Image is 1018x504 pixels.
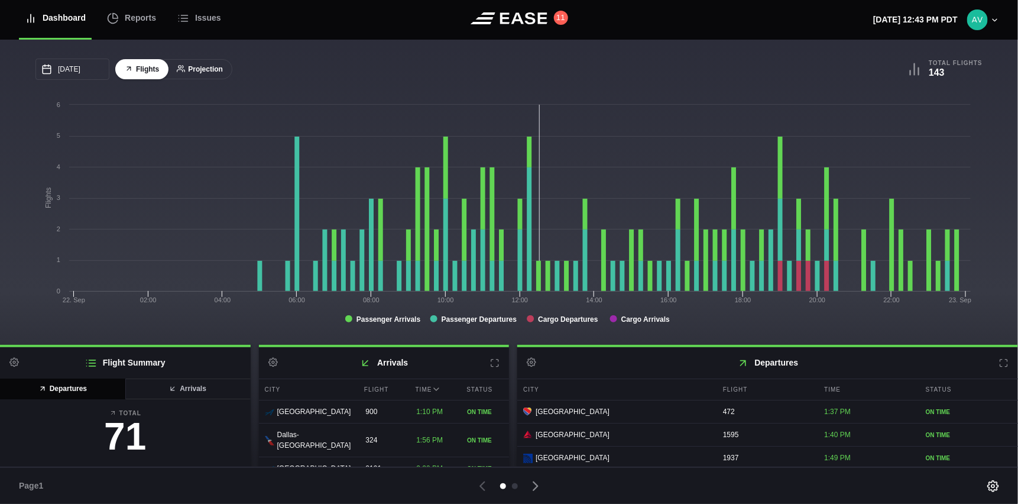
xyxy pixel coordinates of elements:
[735,296,751,303] text: 18:00
[57,101,60,108] text: 6
[809,296,826,303] text: 20:00
[621,315,670,324] tspan: Cargo Arrivals
[824,408,851,416] span: 1:37 PM
[215,296,231,303] text: 04:00
[125,379,251,399] button: Arrivals
[461,379,509,400] div: Status
[410,379,458,400] div: Time
[926,431,1012,440] div: ON TIME
[442,315,517,324] tspan: Passenger Departures
[717,379,815,400] div: Flight
[824,454,851,462] span: 1:49 PM
[140,296,157,303] text: 02:00
[259,347,510,379] h2: Arrivals
[949,296,971,303] tspan: 23. Sep
[63,296,85,303] tspan: 22. Sep
[536,406,609,417] span: [GEOGRAPHIC_DATA]
[926,408,1012,416] div: ON TIME
[9,409,241,418] b: Total
[44,188,53,208] tspan: Flights
[259,379,355,400] div: City
[967,9,988,30] img: 9eca6f7b035e9ca54b5c6e3bab63db89
[437,296,454,303] text: 10:00
[929,59,983,67] b: Total Flights
[359,457,407,480] div: 2191
[57,256,60,263] text: 1
[288,296,305,303] text: 06:00
[57,163,60,170] text: 4
[277,429,351,451] span: Dallas-[GEOGRAPHIC_DATA]
[660,296,677,303] text: 16:00
[517,347,1018,379] h2: Departures
[467,464,503,473] div: ON TIME
[57,132,60,139] text: 5
[416,408,443,416] span: 1:10 PM
[416,436,443,444] span: 1:56 PM
[818,379,916,400] div: Time
[359,429,407,451] div: 324
[538,315,598,324] tspan: Cargo Departures
[517,379,714,400] div: City
[467,436,503,445] div: ON TIME
[167,59,232,80] button: Projection
[467,408,503,416] div: ON TIME
[536,429,609,440] span: [GEOGRAPHIC_DATA]
[926,454,1012,463] div: ON TIME
[9,409,241,461] a: Total71
[115,59,168,80] button: Flights
[359,400,407,423] div: 900
[35,59,109,80] input: mm/dd/yyyy
[586,296,603,303] text: 14:00
[920,379,1018,400] div: Status
[554,11,568,25] button: 11
[824,431,851,439] span: 1:40 PM
[536,453,609,463] span: [GEOGRAPHIC_DATA]
[929,67,945,77] b: 143
[356,315,421,324] tspan: Passenger Arrivals
[19,480,48,492] span: Page 1
[277,463,351,474] span: [GEOGRAPHIC_DATA]
[512,296,529,303] text: 12:00
[363,296,380,303] text: 08:00
[416,464,443,473] span: 2:20 PM
[57,225,60,232] text: 2
[9,418,241,455] h3: 71
[277,406,351,417] span: [GEOGRAPHIC_DATA]
[873,14,958,26] p: [DATE] 12:43 PM PDT
[717,424,815,446] div: 1595
[57,287,60,295] text: 0
[57,194,60,201] text: 3
[717,400,815,423] div: 472
[358,379,407,400] div: Flight
[884,296,900,303] text: 22:00
[717,447,815,469] div: 1937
